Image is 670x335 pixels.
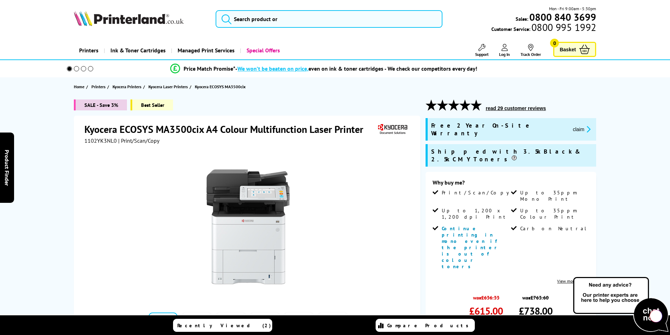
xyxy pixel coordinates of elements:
[74,83,86,90] a: Home
[484,105,548,111] button: read 29 customer reviews
[113,83,141,90] span: Kyocera Printers
[560,45,576,54] span: Basket
[557,278,589,284] a: View more details
[74,83,84,90] span: Home
[216,10,442,28] input: Search product or
[104,41,171,59] a: Ink & Toner Cartridges
[91,83,107,90] a: Printers
[529,11,596,24] b: 0800 840 3699
[177,322,271,329] span: Recently Viewed (2)
[571,125,593,133] button: promo-description
[520,207,588,220] span: Up to 35ppm Colour Print
[184,65,235,72] span: Price Match Promise*
[195,83,247,90] a: Kyocera ECOSYS MA3500cix
[113,83,143,90] a: Kyocera Printers
[74,99,127,110] span: SALE - Save 3%
[148,83,188,90] span: Kyocera Laser Printers
[148,83,190,90] a: Kyocera Laser Printers
[530,294,549,301] strike: £763.60
[110,41,166,59] span: Ink & Toner Cartridges
[530,24,596,31] span: 0800 995 1992
[519,291,553,301] span: was
[481,294,499,301] strike: £636.33
[442,189,514,196] span: Print/Scan/Copy
[499,52,510,57] span: Log In
[195,83,245,90] span: Kyocera ECOSYS MA3500cix
[240,41,285,59] a: Special Offers
[74,11,207,27] a: Printerland Logo
[84,137,117,144] span: 1102YK3NL0
[237,65,308,72] span: We won’t be beaten on price,
[4,149,11,186] span: Product Finder
[475,44,489,57] a: Support
[549,5,596,12] span: Mon - Fri 9:00am - 5:30pm
[118,137,159,144] span: | Print/Scan/Copy
[387,322,472,329] span: Compare Products
[431,148,593,163] span: Shipped with 3.5k Black & 2.5k CMY Toners
[521,44,541,57] a: Track Order
[130,99,173,110] span: Best Seller
[550,39,559,47] span: 0
[433,179,589,189] div: Why buy me?
[376,123,409,136] img: Kyocera
[528,14,596,20] a: 0800 840 3699
[491,24,596,32] span: Customer Service:
[74,11,184,26] img: Printerland Logo
[516,15,528,22] span: Sales:
[553,42,596,57] a: Basket 0
[475,52,489,57] span: Support
[520,225,587,232] span: Carbon Neutral
[179,158,317,296] img: Kyocera ECOSYS MA3500cix
[572,276,670,334] img: Open Live Chat window
[74,41,104,59] a: Printers
[173,319,272,332] a: Recently Viewed (2)
[84,123,370,136] h1: Kyocera ECOSYS MA3500cix A4 Colour Multifunction Laser Printer
[442,207,509,220] span: Up to 1,200 x 1,200 dpi Print
[519,304,553,317] span: £738.00
[499,44,510,57] a: Log In
[469,304,503,317] span: £615.00
[520,189,588,202] span: Up to 35ppm Mono Print
[235,65,477,72] div: - even on ink & toner cartridges - We check our competitors every day!
[91,83,106,90] span: Printers
[431,122,567,137] span: Free 2 Year On-Site Warranty
[376,319,475,332] a: Compare Products
[442,225,501,270] span: Continue printing in mono even if the printer is out of colour toners
[469,291,503,301] span: was
[171,41,240,59] a: Managed Print Services
[57,63,591,75] li: modal_Promise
